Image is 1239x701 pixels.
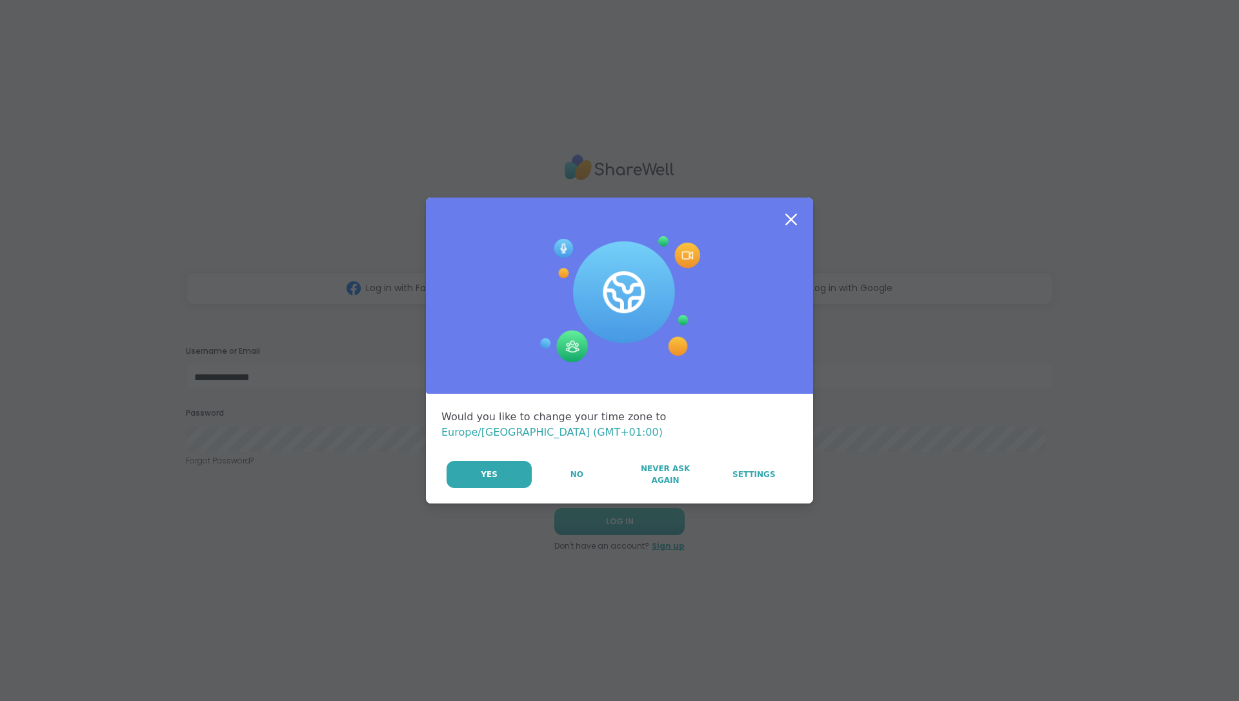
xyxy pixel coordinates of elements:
[539,236,700,363] img: Session Experience
[447,461,532,488] button: Yes
[628,463,702,486] span: Never Ask Again
[533,461,620,488] button: No
[710,461,798,488] a: Settings
[732,469,776,480] span: Settings
[481,469,498,480] span: Yes
[441,426,663,438] span: Europe/[GEOGRAPHIC_DATA] (GMT+01:00)
[441,409,798,440] div: Would you like to change your time zone to
[621,461,709,488] button: Never Ask Again
[570,469,583,480] span: No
